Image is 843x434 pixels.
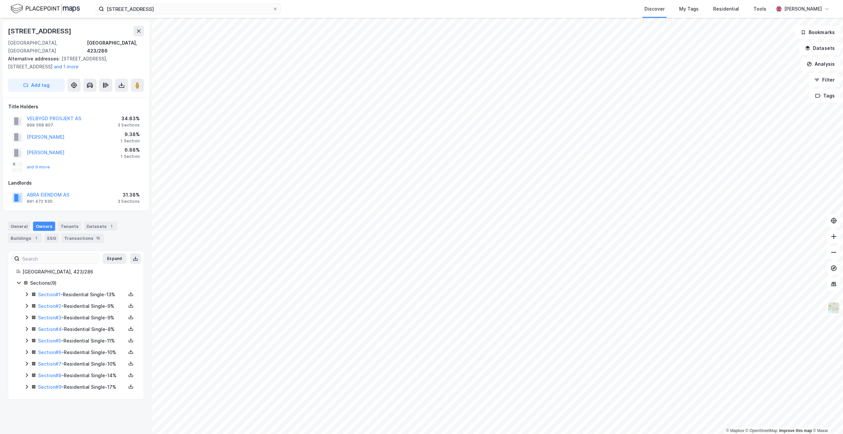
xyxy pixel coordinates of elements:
div: Datasets [84,222,117,231]
a: Section#6 [38,349,61,355]
img: logo.f888ab2527a4732fd821a326f86c7f29.svg [11,3,80,15]
div: Sections ( 9 ) [30,279,136,287]
div: Discover [644,5,665,13]
div: [GEOGRAPHIC_DATA], [GEOGRAPHIC_DATA] [8,39,87,55]
a: Mapbox [726,428,744,433]
div: - Residential Single - 9% [38,314,126,322]
div: - Residential Single - 8% [38,325,126,333]
div: 999 568 807 [27,123,53,128]
a: Section#5 [38,338,61,344]
a: Section#9 [38,384,61,390]
a: Improve this map [779,428,812,433]
div: My Tags [679,5,699,13]
button: Bookmarks [795,26,840,39]
div: Tools [753,5,766,13]
div: Owners [33,222,55,231]
div: 1 Section [121,154,140,159]
div: 9.38% [121,130,140,138]
span: Alternative addresses: [8,56,61,61]
div: 991 472 630 [27,199,53,204]
div: - Residential Single - 10% [38,360,126,368]
div: Title Holders [8,103,144,111]
iframe: Chat Widget [810,402,843,434]
div: [GEOGRAPHIC_DATA], 423/286 [87,39,144,55]
div: 31.38% [118,191,140,199]
div: 3 Sections [118,199,140,204]
div: [PERSON_NAME] [784,5,822,13]
a: Section#7 [38,361,61,367]
a: Section#2 [38,303,61,309]
button: Tags [810,89,840,102]
div: - Residential Single - 9% [38,302,126,310]
button: Datasets [799,42,840,55]
div: 34.83% [118,115,140,123]
div: - Residential Single - 14% [38,372,126,380]
input: Search [19,254,98,264]
a: Section#4 [38,326,62,332]
div: Buildings [8,234,42,243]
a: OpenStreetMap [746,428,778,433]
div: Landlords [8,179,144,187]
div: 1 [33,235,39,241]
div: 3 Sections [118,123,140,128]
div: 1 Section [121,138,140,144]
a: Section#8 [38,373,61,378]
a: Section#1 [38,292,60,297]
button: Expand [103,253,126,264]
div: Transactions [61,234,104,243]
div: [STREET_ADDRESS], [STREET_ADDRESS] [8,55,139,71]
div: [STREET_ADDRESS] [8,26,73,36]
div: 1 [108,223,115,230]
button: Filter [809,73,840,87]
button: Analysis [801,57,840,71]
div: - Residential Single - 17% [38,383,126,391]
div: Tenants [58,222,81,231]
div: 6.88% [121,146,140,154]
input: Search by address, cadastre, landlords, tenants or people [104,4,273,14]
div: [GEOGRAPHIC_DATA], 423/286 [22,268,136,276]
div: - Residential Single - 13% [38,291,126,299]
a: Section#3 [38,315,61,320]
div: 15 [95,235,101,241]
div: - Residential Single - 11% [38,337,126,345]
img: Z [827,302,840,314]
div: ESG [45,234,59,243]
div: General [8,222,30,231]
div: Residential [713,5,739,13]
button: Add tag [8,79,65,92]
div: - Residential Single - 10% [38,348,126,356]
